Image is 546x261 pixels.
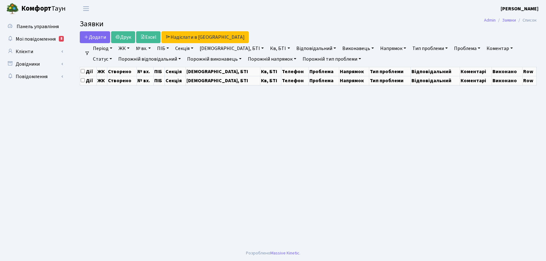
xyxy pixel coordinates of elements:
[281,76,309,85] th: Телефон
[340,43,376,54] a: Виконавець
[3,45,66,58] a: Клієнти
[501,5,538,13] a: [PERSON_NAME]
[80,67,97,76] th: Дії
[154,67,165,76] th: ПІБ
[294,43,339,54] a: Відповідальний
[165,67,186,76] th: Секція
[460,76,492,85] th: Коментарі
[107,76,137,85] th: Створено
[452,43,483,54] a: Проблема
[116,54,183,64] a: Порожній відповідальний
[268,43,292,54] a: Кв, БТІ
[90,43,115,54] a: Період
[523,76,537,85] th: Row
[84,34,106,41] span: Додати
[136,31,161,43] a: Excel
[501,5,538,12] b: [PERSON_NAME]
[260,76,281,85] th: Кв, БТІ
[411,67,460,76] th: Відповідальний
[369,76,411,85] th: Тип проблеми
[161,31,249,43] a: Надіслати в [GEOGRAPHIC_DATA]
[246,250,300,257] div: Розроблено .
[492,76,523,85] th: Виконано
[78,3,94,14] button: Переключити навігацію
[137,67,154,76] th: № вх.
[17,23,59,30] span: Панель управління
[165,76,186,85] th: Секція
[173,43,196,54] a: Секція
[309,76,339,85] th: Проблема
[502,17,516,23] a: Заявки
[339,67,369,76] th: Напрямок
[186,76,260,85] th: [DEMOGRAPHIC_DATA], БТІ
[460,67,492,76] th: Коментарі
[3,70,66,83] a: Повідомлення
[245,54,299,64] a: Порожній напрямок
[59,36,64,42] div: 8
[339,76,369,85] th: Напрямок
[260,67,281,76] th: Кв, БТІ
[475,14,546,27] nav: breadcrumb
[523,67,537,76] th: Row
[21,3,51,13] b: Комфорт
[111,31,135,43] a: Друк
[484,17,496,23] a: Admin
[3,20,66,33] a: Панель управління
[281,67,309,76] th: Телефон
[155,43,171,54] a: ПІБ
[116,43,132,54] a: ЖК
[96,76,107,85] th: ЖК
[186,67,260,76] th: [DEMOGRAPHIC_DATA], БТІ
[270,250,299,256] a: Massive Kinetic
[484,43,515,54] a: Коментар
[133,43,153,54] a: № вх.
[516,17,537,24] li: Список
[492,67,523,76] th: Виконано
[80,18,104,29] span: Заявки
[80,76,97,85] th: Дії
[6,3,19,15] img: logo.png
[410,43,450,54] a: Тип проблеми
[378,43,409,54] a: Напрямок
[369,67,411,76] th: Тип проблеми
[185,54,244,64] a: Порожній виконавець
[154,76,165,85] th: ПІБ
[21,3,66,14] span: Таун
[3,58,66,70] a: Довідники
[300,54,364,64] a: Порожній тип проблеми
[137,76,154,85] th: № вх.
[197,43,266,54] a: [DEMOGRAPHIC_DATA], БТІ
[96,67,107,76] th: ЖК
[3,33,66,45] a: Мої повідомлення8
[411,76,460,85] th: Відповідальний
[80,31,110,43] a: Додати
[90,54,115,64] a: Статус
[107,67,137,76] th: Створено
[309,67,339,76] th: Проблема
[16,36,56,43] span: Мої повідомлення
